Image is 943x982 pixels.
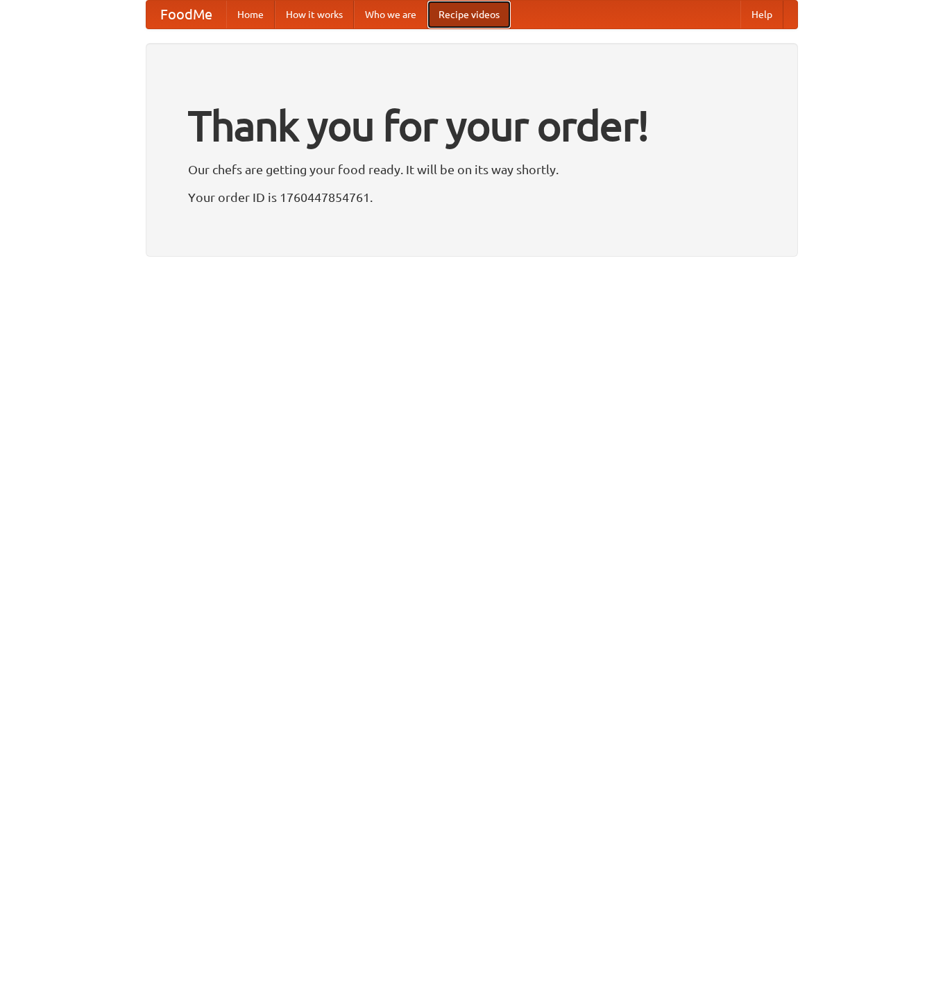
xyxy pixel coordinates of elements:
[188,92,756,159] h1: Thank you for your order!
[188,187,756,208] p: Your order ID is 1760447854761.
[188,159,756,180] p: Our chefs are getting your food ready. It will be on its way shortly.
[354,1,427,28] a: Who we are
[740,1,783,28] a: Help
[275,1,354,28] a: How it works
[427,1,511,28] a: Recipe videos
[146,1,226,28] a: FoodMe
[226,1,275,28] a: Home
